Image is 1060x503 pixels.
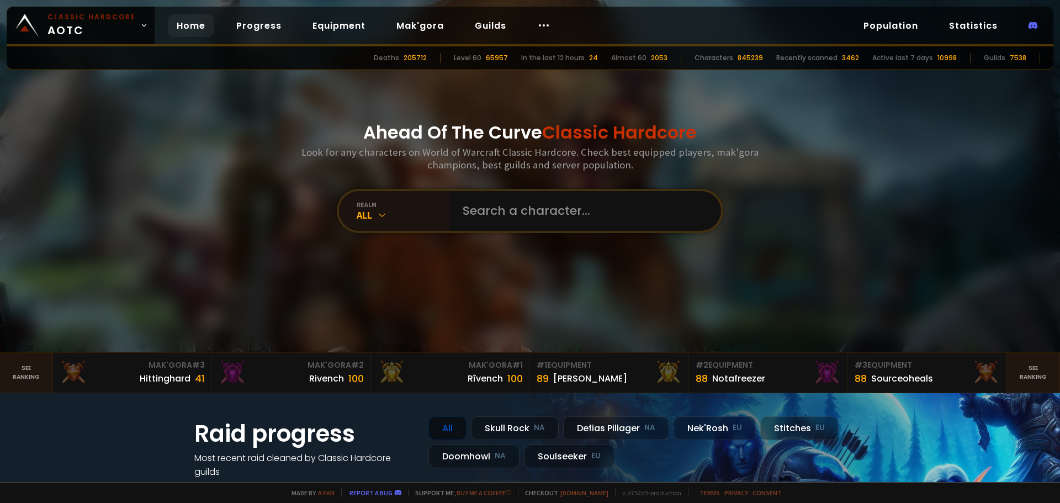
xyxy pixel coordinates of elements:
[357,200,449,209] div: realm
[563,416,669,440] div: Defias Pillager
[696,371,708,386] div: 88
[689,353,848,393] a: #2Equipment88Notafreezer
[984,53,1005,63] div: Guilds
[212,353,371,393] a: Mak'Gora#2Rivench100
[371,353,530,393] a: Mak'Gora#1Rîvench100
[560,489,608,497] a: [DOMAIN_NAME]
[47,12,136,22] small: Classic Hardcore
[815,422,825,433] small: EU
[140,372,190,385] div: Hittinghard
[524,444,614,468] div: Soulseeker
[194,451,415,479] h4: Most recent raid cleaned by Classic Hardcore guilds
[553,372,627,385] div: [PERSON_NAME]
[454,53,481,63] div: Level 60
[468,372,503,385] div: Rîvench
[537,359,682,371] div: Equipment
[534,422,545,433] small: NA
[363,119,697,146] h1: Ahead Of The Curve
[428,416,467,440] div: All
[940,14,1006,37] a: Statistics
[227,14,290,37] a: Progress
[194,416,415,451] h1: Raid progress
[309,372,344,385] div: Rivench
[699,489,720,497] a: Terms
[374,53,399,63] div: Deaths
[285,489,335,497] span: Made by
[168,14,214,37] a: Home
[760,416,839,440] div: Stitches
[428,444,520,468] div: Doomhowl
[457,489,511,497] a: Buy me a coffee
[349,489,393,497] a: Report a bug
[512,359,523,370] span: # 1
[651,53,667,63] div: 2053
[404,53,427,63] div: 205712
[351,359,364,370] span: # 2
[357,209,449,221] div: All
[611,53,646,63] div: Almost 60
[456,191,708,231] input: Search a character...
[378,359,523,371] div: Mak'Gora
[495,451,506,462] small: NA
[871,372,933,385] div: Sourceoheals
[855,359,1000,371] div: Equipment
[194,479,266,492] a: See all progress
[518,489,608,497] span: Checkout
[219,359,364,371] div: Mak'Gora
[60,359,205,371] div: Mak'Gora
[589,53,598,63] div: 24
[47,12,136,39] span: AOTC
[872,53,933,63] div: Active last 7 days
[1010,53,1026,63] div: 7538
[776,53,838,63] div: Recently scanned
[855,371,867,386] div: 88
[537,371,549,386] div: 89
[733,422,742,433] small: EU
[644,422,655,433] small: NA
[388,14,453,37] a: Mak'gora
[53,353,212,393] a: Mak'Gora#3Hittinghard41
[752,489,782,497] a: Consent
[507,371,523,386] div: 100
[855,14,927,37] a: Population
[192,359,205,370] span: # 3
[408,489,511,497] span: Support me,
[297,146,763,171] h3: Look for any characters on World of Warcraft Classic Hardcore. Check best equipped players, mak'g...
[674,416,756,440] div: Nek'Rosh
[855,359,867,370] span: # 3
[1007,353,1060,393] a: Seeranking
[466,14,515,37] a: Guilds
[521,53,585,63] div: In the last 12 hours
[842,53,859,63] div: 3462
[486,53,508,63] div: 65957
[615,489,681,497] span: v. d752d5 - production
[7,7,155,44] a: Classic HardcoreAOTC
[471,416,559,440] div: Skull Rock
[304,14,374,37] a: Equipment
[542,120,697,145] span: Classic Hardcore
[537,359,547,370] span: # 1
[695,53,733,63] div: Characters
[195,371,205,386] div: 41
[738,53,763,63] div: 845239
[591,451,601,462] small: EU
[696,359,708,370] span: # 2
[530,353,689,393] a: #1Equipment89[PERSON_NAME]
[937,53,957,63] div: 10998
[318,489,335,497] a: a fan
[724,489,748,497] a: Privacy
[848,353,1007,393] a: #3Equipment88Sourceoheals
[696,359,841,371] div: Equipment
[712,372,765,385] div: Notafreezer
[348,371,364,386] div: 100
